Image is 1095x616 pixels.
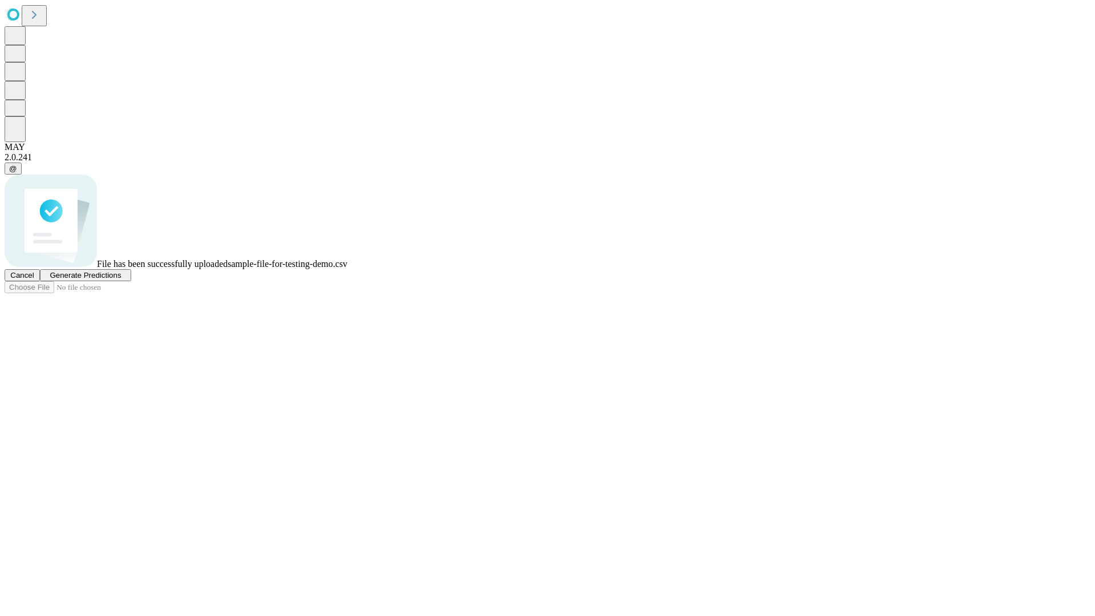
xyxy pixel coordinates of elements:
span: @ [9,164,17,173]
span: Generate Predictions [50,271,121,279]
div: 2.0.241 [5,152,1090,163]
button: @ [5,163,22,175]
span: File has been successfully uploaded [97,259,228,269]
button: Cancel [5,269,40,281]
span: Cancel [10,271,34,279]
span: sample-file-for-testing-demo.csv [228,259,347,269]
div: MAY [5,142,1090,152]
button: Generate Predictions [40,269,131,281]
